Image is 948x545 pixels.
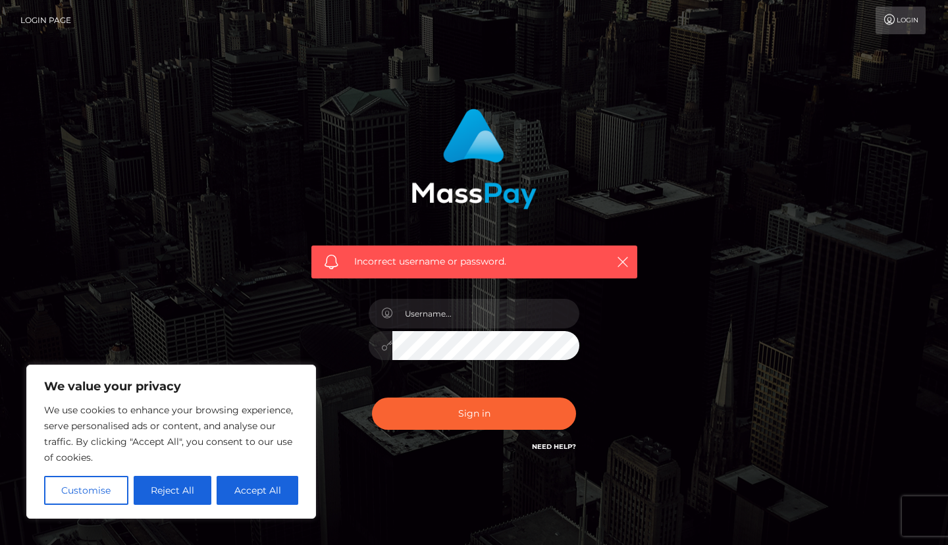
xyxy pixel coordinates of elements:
div: We value your privacy [26,365,316,519]
a: Login [876,7,926,34]
button: Reject All [134,476,212,505]
span: Incorrect username or password. [354,255,594,269]
button: Sign in [372,398,576,430]
a: Need Help? [532,442,576,451]
a: Login Page [20,7,71,34]
img: MassPay Login [411,109,537,209]
input: Username... [392,299,579,328]
p: We value your privacy [44,378,298,394]
button: Customise [44,476,128,505]
p: We use cookies to enhance your browsing experience, serve personalised ads or content, and analys... [44,402,298,465]
button: Accept All [217,476,298,505]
